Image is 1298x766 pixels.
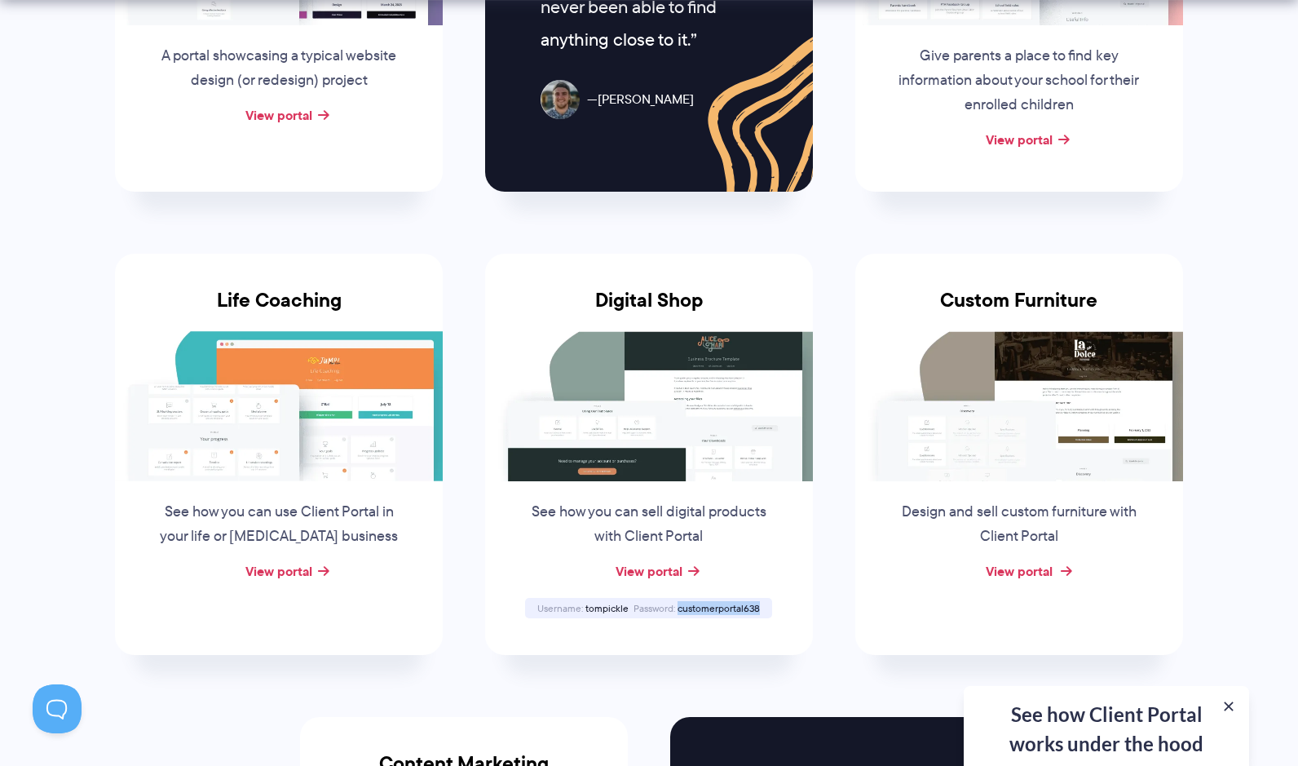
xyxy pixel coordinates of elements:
a: View portal [245,105,312,125]
h3: Digital Shop [485,289,813,331]
p: A portal showcasing a typical website design (or redesign) project [155,44,403,93]
h3: Custom Furniture [855,289,1183,331]
span: [PERSON_NAME] [587,88,694,112]
a: View portal [245,561,312,581]
span: Password [634,601,675,615]
a: View portal [986,561,1053,581]
span: customerportal638 [678,601,760,615]
span: Username [537,601,583,615]
a: View portal [986,130,1053,149]
span: tompickle [585,601,629,615]
p: See how you can sell digital products with Client Portal [525,500,773,549]
a: View portal [616,561,682,581]
p: Design and sell custom furniture with Client Portal [895,500,1143,549]
p: See how you can use Client Portal in your life or [MEDICAL_DATA] business [155,500,403,549]
iframe: Toggle Customer Support [33,684,82,733]
h3: Life Coaching [115,289,443,331]
p: Give parents a place to find key information about your school for their enrolled children [895,44,1143,117]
